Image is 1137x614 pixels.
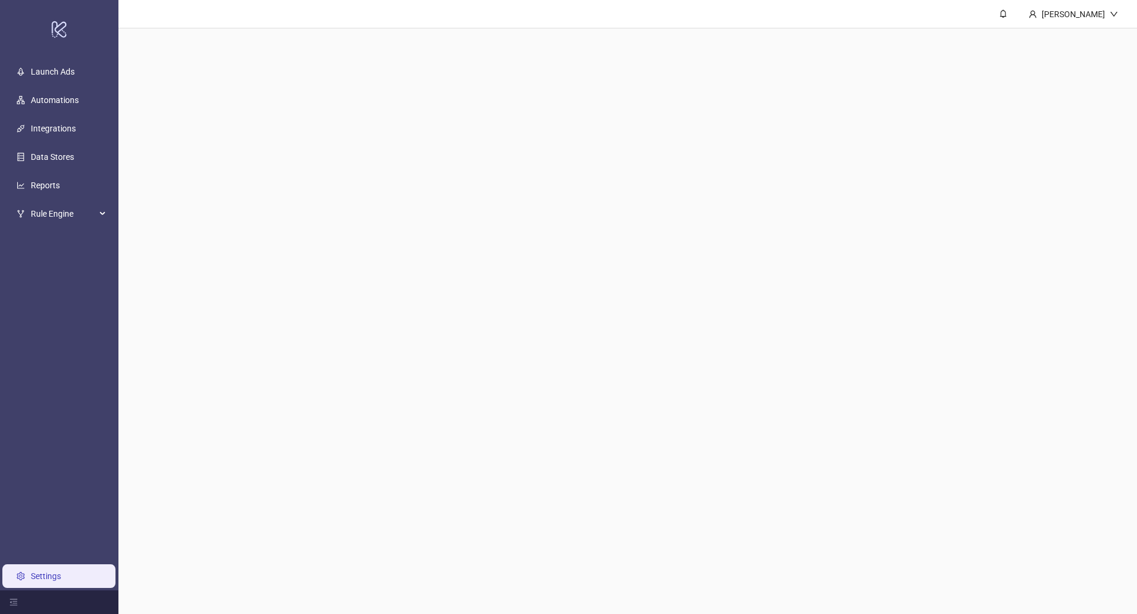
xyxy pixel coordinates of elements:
a: Integrations [31,124,76,133]
span: Rule Engine [31,202,96,226]
span: menu-fold [9,598,18,606]
span: fork [17,210,25,218]
a: Data Stores [31,152,74,162]
span: user [1029,10,1037,18]
a: Launch Ads [31,67,75,76]
a: Reports [31,181,60,190]
span: bell [999,9,1007,18]
a: Settings [31,571,61,581]
span: down [1110,10,1118,18]
a: Automations [31,95,79,105]
div: [PERSON_NAME] [1037,8,1110,21]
